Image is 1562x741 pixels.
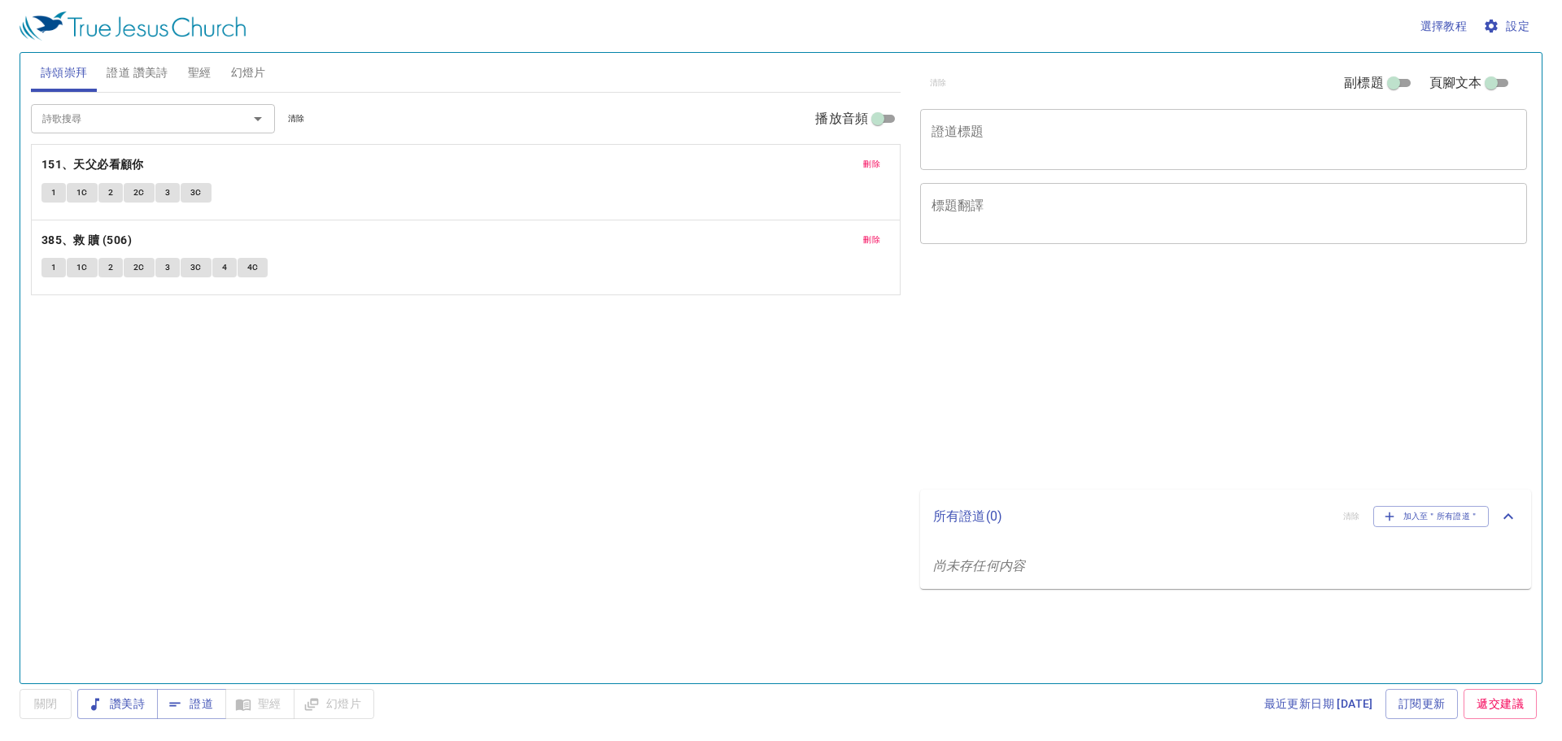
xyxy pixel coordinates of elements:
[41,63,88,83] span: 詩頌崇拜
[1258,689,1380,719] a: 最近更新日期 [DATE]
[77,689,158,719] button: 讚美詩
[1373,506,1490,527] button: 加入至＂所有證道＂
[41,183,66,203] button: 1
[1480,11,1536,41] button: 設定
[815,109,868,129] span: 播放音頻
[278,109,315,129] button: 清除
[212,258,237,277] button: 4
[133,185,145,200] span: 2C
[288,111,305,126] span: 清除
[247,260,259,275] span: 4C
[90,694,145,714] span: 讚美詩
[108,260,113,275] span: 2
[155,183,180,203] button: 3
[222,260,227,275] span: 4
[51,260,56,275] span: 1
[165,185,170,200] span: 3
[41,155,146,175] button: 151、天父必看顧你
[124,258,155,277] button: 2C
[157,689,226,719] button: 證道
[853,155,890,174] button: 刪除
[863,157,880,172] span: 刪除
[76,260,88,275] span: 1C
[133,260,145,275] span: 2C
[188,63,212,83] span: 聖經
[1420,16,1468,37] span: 選擇教程
[933,558,1025,573] i: 尚未存任何内容
[1414,11,1474,41] button: 選擇教程
[20,11,246,41] img: True Jesus Church
[98,183,123,203] button: 2
[41,230,132,251] b: 385、救 贖 (506)
[1385,689,1459,719] a: 訂閱更新
[108,185,113,200] span: 2
[165,260,170,275] span: 3
[920,490,1531,543] div: 所有證道(0)清除加入至＂所有證道＂
[1384,509,1479,524] span: 加入至＂所有證道＂
[231,63,266,83] span: 幻燈片
[247,107,269,130] button: Open
[41,230,135,251] button: 385、救 贖 (506)
[67,183,98,203] button: 1C
[190,185,202,200] span: 3C
[1464,689,1537,719] a: 遞交建議
[1344,73,1383,93] span: 副標題
[155,258,180,277] button: 3
[170,694,213,714] span: 證道
[181,258,212,277] button: 3C
[1398,694,1446,714] span: 訂閱更新
[1429,73,1482,93] span: 頁腳文本
[853,230,890,250] button: 刪除
[238,258,268,277] button: 4C
[1486,16,1529,37] span: 設定
[1477,694,1524,714] span: 遞交建議
[933,507,1330,526] p: 所有證道 ( 0 )
[863,233,880,247] span: 刪除
[124,183,155,203] button: 2C
[914,261,1407,483] iframe: from-child
[190,260,202,275] span: 3C
[1264,694,1373,714] span: 最近更新日期 [DATE]
[41,155,144,175] b: 151、天父必看顧你
[107,63,168,83] span: 證道 讚美詩
[67,258,98,277] button: 1C
[181,183,212,203] button: 3C
[76,185,88,200] span: 1C
[51,185,56,200] span: 1
[41,258,66,277] button: 1
[98,258,123,277] button: 2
